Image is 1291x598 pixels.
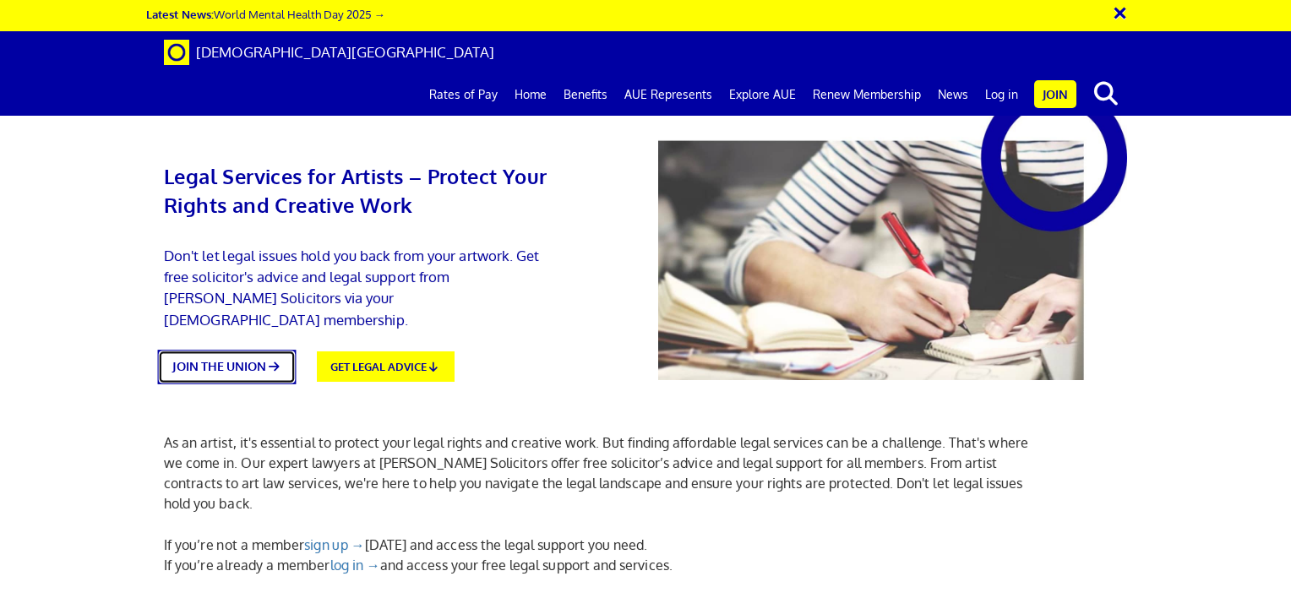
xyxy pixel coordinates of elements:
p: As an artist, it's essential to protect your legal rights and creative work. But finding affordab... [164,432,1047,514]
button: search [1080,76,1131,111]
a: JOIN THE UNION [158,350,297,383]
a: Renew Membership [804,73,929,116]
a: Benefits [555,73,616,116]
a: News [929,73,977,116]
strong: Latest News: [146,7,214,21]
a: sign up → [304,536,364,553]
a: Latest News:World Mental Health Day 2025 → [146,7,385,21]
a: log in → [330,557,380,574]
span: [DEMOGRAPHIC_DATA][GEOGRAPHIC_DATA] [196,43,494,61]
a: Rates of Pay [421,73,506,116]
a: Log in [977,73,1027,116]
p: Don't let legal issues hold you back from your artwork. Get free solicitor's advice and legal sup... [164,245,551,330]
p: If you’re not a member [DATE] and access the legal support you need. If you’re already a member a... [164,535,1047,575]
a: Home [506,73,555,116]
a: AUE Represents [616,73,721,116]
a: Join [1034,80,1076,108]
a: GET LEGAL ADVICE [317,351,454,383]
a: Brand [DEMOGRAPHIC_DATA][GEOGRAPHIC_DATA] [151,31,507,73]
h1: Legal Services for Artists – Protect Your Rights and Creative Work [164,135,551,220]
a: Explore AUE [721,73,804,116]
